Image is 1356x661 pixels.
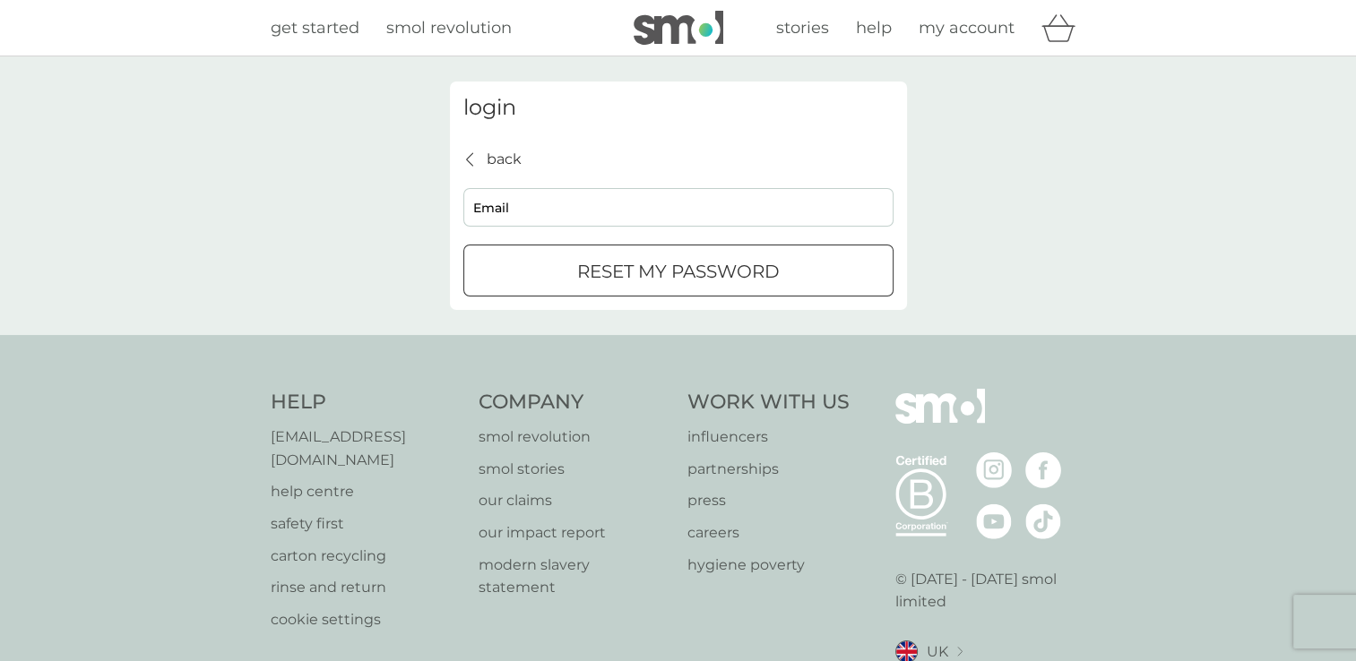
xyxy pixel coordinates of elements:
[463,245,894,296] button: reset my password
[895,568,1086,614] p: © [DATE] - [DATE] smol limited
[271,15,359,41] a: get started
[1025,503,1061,539] img: visit the smol Tiktok page
[386,18,512,38] span: smol revolution
[687,489,850,512] a: press
[856,15,892,41] a: help
[687,389,850,416] h4: Work With Us
[479,554,669,599] a: modern slavery statement
[957,647,963,657] img: select a new location
[1041,10,1086,46] div: basket
[919,18,1015,38] span: my account
[634,11,723,45] img: smol
[479,425,669,449] a: smol revolution
[271,512,462,536] a: safety first
[271,545,462,568] a: carton recycling
[577,257,780,286] p: reset my password
[271,389,462,416] h4: Help
[479,458,669,481] a: smol stories
[479,489,669,512] a: our claims
[687,458,850,481] a: partnerships
[487,148,522,171] p: back
[479,521,669,545] a: our impact report
[895,389,985,450] img: smol
[976,452,1012,488] img: visit the smol Instagram page
[463,95,894,121] h3: login
[271,576,462,599] a: rinse and return
[687,521,850,545] a: careers
[687,554,850,577] a: hygiene poverty
[919,15,1015,41] a: my account
[856,18,892,38] span: help
[1025,452,1061,488] img: visit the smol Facebook page
[271,608,462,631] a: cookie settings
[271,425,462,471] a: [EMAIL_ADDRESS][DOMAIN_NAME]
[687,425,850,449] a: influencers
[271,480,462,503] a: help centre
[976,503,1012,539] img: visit the smol Youtube page
[776,18,829,38] span: stories
[271,18,359,38] span: get started
[479,389,669,416] h4: Company
[386,15,512,41] a: smol revolution
[776,15,829,41] a: stories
